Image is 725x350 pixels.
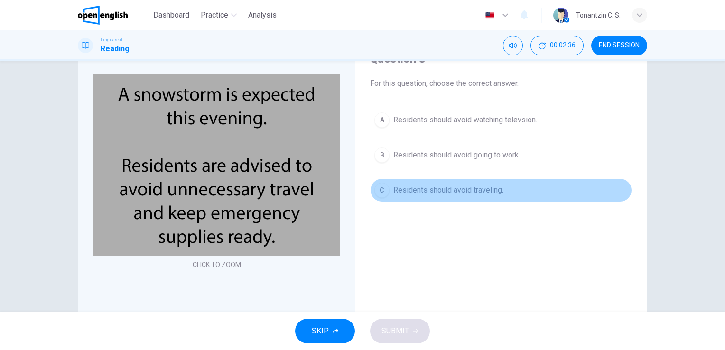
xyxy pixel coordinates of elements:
button: 00:02:36 [530,36,584,55]
button: END SESSION [591,36,647,55]
a: OpenEnglish logo [78,6,149,25]
img: undefined [93,74,340,256]
span: For this question, choose the correct answer. [370,78,632,89]
button: Practice [197,7,241,24]
button: BResidents should avoid going to work. [370,143,632,167]
span: Analysis [248,9,277,21]
div: Mute [503,36,523,55]
img: Profile picture [553,8,568,23]
h1: Reading [101,43,130,55]
span: SKIP [312,324,329,338]
button: CLICK TO ZOOM [189,258,245,271]
span: Residents should avoid traveling. [393,184,503,196]
span: Practice [201,9,228,21]
button: SKIP [295,319,355,343]
img: OpenEnglish logo [78,6,128,25]
button: Analysis [244,7,280,24]
button: AResidents should avoid watching televsion. [370,108,632,132]
div: Tonantzin C. S. [576,9,621,21]
span: Linguaskill [101,37,124,43]
div: Hide [530,36,584,55]
span: Residents should avoid watching televsion. [393,114,537,126]
button: CResidents should avoid traveling. [370,178,632,202]
div: B [374,147,390,163]
span: Dashboard [153,9,189,21]
span: END SESSION [599,42,640,49]
img: en [484,12,496,19]
button: Dashboard [149,7,193,24]
span: Residents should avoid going to work. [393,149,520,161]
div: C [374,183,390,198]
span: 00:02:36 [550,42,576,49]
div: A [374,112,390,128]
